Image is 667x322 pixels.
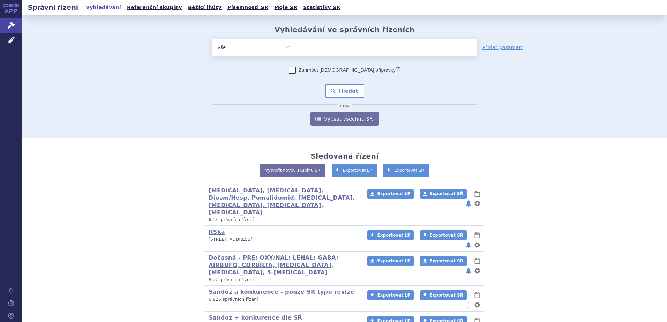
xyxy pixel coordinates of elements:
a: Vyhledávání [84,3,123,12]
span: Exportovat SŘ [394,168,424,173]
button: nastavení [474,267,481,275]
p: 6 825 správních řízení [209,297,358,302]
a: RSka [209,229,225,235]
a: Přidat parametr [482,44,523,51]
a: Běžící lhůty [186,3,224,12]
button: notifikace [465,241,472,249]
button: nastavení [474,301,481,309]
a: Referenční skupiny [125,3,184,12]
a: Dočasná - PRE; OXY/NAL; LENAL; GABA; AIRBUFO, CORBILTA, [MEDICAL_DATA], [MEDICAL_DATA], 5-[MEDICA... [209,254,338,276]
button: nastavení [474,199,481,208]
p: [STREET_ADDRESS] [209,237,358,243]
span: Exportovat LP [377,293,410,298]
a: Vypsat všechna SŘ [310,112,379,126]
a: Exportovat LP [367,290,414,300]
i: nebo [337,103,353,108]
a: Exportovat LP [367,230,414,240]
abbr: (?) [396,66,400,71]
a: Exportovat LP [332,164,377,177]
label: Zahrnout [DEMOGRAPHIC_DATA] přípravky [289,67,400,74]
button: Hledat [325,84,365,98]
button: lhůty [474,257,481,265]
button: nastavení [474,241,481,249]
a: Exportovat LP [367,256,414,266]
button: lhůty [474,231,481,239]
span: Exportovat SŘ [430,233,463,238]
a: Moje SŘ [272,3,299,12]
button: notifikace [465,199,472,208]
span: Exportovat SŘ [430,259,463,263]
a: Exportovat SŘ [383,164,429,177]
button: lhůty [474,190,481,198]
h2: Vyhledávání ve správních řízeních [275,25,415,34]
p: 639 správních řízení [209,217,358,223]
a: [MEDICAL_DATA], [MEDICAL_DATA], Diosm/Hesp, Pomalidomid, [MEDICAL_DATA], [MEDICAL_DATA], [MEDICAL... [209,187,355,215]
span: Exportovat SŘ [430,293,463,298]
a: Sandoz a konkurence - pouze SŘ typu revize [209,289,354,295]
button: notifikace [465,301,472,309]
a: Exportovat SŘ [420,256,467,266]
span: Exportovat SŘ [430,191,463,196]
a: Exportovat SŘ [420,189,467,199]
h2: Správní řízení [22,2,84,12]
button: notifikace [465,267,472,275]
a: Vytvořit novou skupinu SŘ [260,164,325,177]
a: Exportovat SŘ [420,230,467,240]
a: Statistiky SŘ [301,3,342,12]
a: Sandoz + konkurence dle SŘ [209,314,302,321]
a: Písemnosti SŘ [225,3,270,12]
button: lhůty [474,291,481,299]
h2: Sledovaná řízení [310,152,379,160]
span: Exportovat LP [377,233,410,238]
span: Exportovat LP [377,259,410,263]
span: Exportovat LP [377,191,410,196]
span: Exportovat LP [343,168,372,173]
p: 653 správních řízení [209,277,358,283]
a: Exportovat LP [367,189,414,199]
a: Exportovat SŘ [420,290,467,300]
